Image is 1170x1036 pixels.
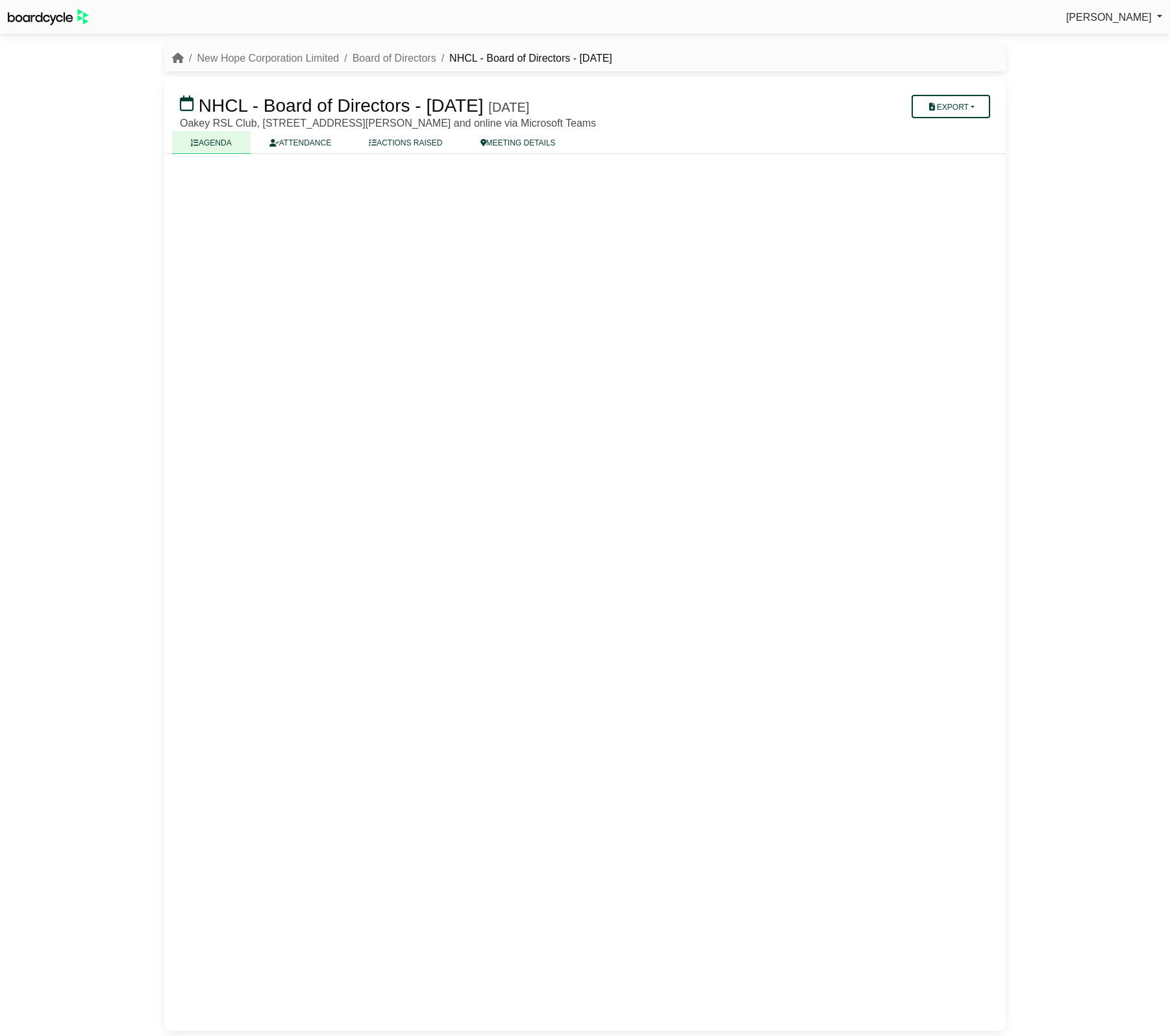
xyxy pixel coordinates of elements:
li: NHCL - Board of Directors - [DATE] [436,50,612,67]
a: [PERSON_NAME] [1066,9,1162,26]
span: NHCL - Board of Directors - [DATE] [199,95,484,116]
a: Board of Directors [353,53,436,64]
a: MEETING DETAILS [462,131,575,154]
div: [DATE] [488,99,529,115]
button: Export [912,95,990,118]
span: Oakey RSL Club, [STREET_ADDRESS][PERSON_NAME] and online via Microsoft Teams [180,118,596,129]
a: AGENDA [172,131,251,154]
a: New Hope Corporation Limited [197,53,339,64]
a: ACTIONS RAISED [350,131,461,154]
span: [PERSON_NAME] [1066,12,1152,23]
nav: breadcrumb [172,50,612,67]
a: ATTENDANCE [251,131,350,154]
img: BoardcycleBlackGreen-aaafeed430059cb809a45853b8cf6d952af9d84e6e89e1f1685b34bfd5cb7d64.svg [8,9,88,25]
